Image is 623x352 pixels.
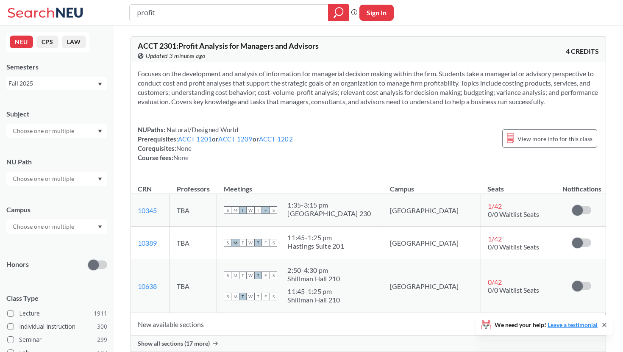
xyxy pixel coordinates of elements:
[287,287,340,296] div: 11:45 - 1:25 pm
[287,266,340,274] div: 2:50 - 4:30 pm
[328,4,349,21] div: magnifying glass
[98,130,102,133] svg: Dropdown arrow
[247,239,254,247] span: W
[239,206,247,214] span: T
[334,7,344,19] svg: magnifying glass
[6,205,107,214] div: Campus
[170,227,217,259] td: TBA
[548,321,598,328] a: Leave a testimonial
[10,36,33,48] button: NEU
[287,242,344,250] div: Hastings Suite 201
[6,124,107,138] div: Dropdown arrow
[6,294,107,303] span: Class Type
[173,154,189,161] span: None
[8,126,80,136] input: Choose one or multiple
[383,176,481,194] th: Campus
[170,259,217,313] td: TBA
[247,272,254,279] span: W
[488,278,502,286] span: 0 / 42
[138,282,157,290] a: 10638
[270,239,277,247] span: S
[138,41,319,50] span: ACCT 2301 : Profit Analysis for Managers and Advisors
[488,286,539,294] span: 0/0 Waitlist Seats
[131,313,558,335] td: New available sections
[7,308,107,319] label: Lecture
[254,239,262,247] span: T
[488,235,502,243] span: 1 / 42
[36,36,58,48] button: CPS
[170,194,217,227] td: TBA
[239,239,247,247] span: T
[6,219,107,234] div: Dropdown arrow
[359,5,394,21] button: Sign In
[239,293,247,300] span: T
[488,243,539,251] span: 0/0 Waitlist Seats
[383,227,481,259] td: [GEOGRAPHIC_DATA]
[131,335,606,352] div: Show all sections (17 more)
[270,272,277,279] span: S
[287,274,340,283] div: Shillman Hall 210
[6,157,107,166] div: NU Path
[6,77,107,90] div: Fall 2025Dropdown arrow
[231,239,239,247] span: M
[254,206,262,214] span: T
[7,334,107,345] label: Seminar
[231,293,239,300] span: M
[170,176,217,194] th: Professors
[287,296,340,304] div: Shillman Hall 210
[8,79,97,88] div: Fall 2025
[254,272,262,279] span: T
[8,174,80,184] input: Choose one or multiple
[270,293,277,300] span: S
[6,172,107,186] div: Dropdown arrow
[247,293,254,300] span: W
[239,272,247,279] span: T
[98,83,102,86] svg: Dropdown arrow
[224,272,231,279] span: S
[138,239,157,247] a: 10389
[7,321,107,332] label: Individual Instruction
[97,335,107,344] span: 299
[138,125,293,162] div: NUPaths: Prerequisites: or or Corequisites: Course fees:
[136,6,322,20] input: Class, professor, course number, "phrase"
[178,135,212,143] a: ACCT 1201
[287,209,371,218] div: [GEOGRAPHIC_DATA] 230
[138,340,210,347] span: Show all sections (17 more)
[98,225,102,229] svg: Dropdown arrow
[231,206,239,214] span: M
[247,206,254,214] span: W
[62,36,86,48] button: LAW
[262,206,270,214] span: F
[6,260,29,269] p: Honors
[262,239,270,247] span: F
[218,135,252,143] a: ACCT 1209
[6,62,107,72] div: Semesters
[262,272,270,279] span: F
[383,194,481,227] td: [GEOGRAPHIC_DATA]
[138,69,599,106] section: Focuses on the development and analysis of information for managerial decision making within the ...
[566,47,599,56] span: 4 CREDITS
[287,201,371,209] div: 1:35 - 3:15 pm
[488,202,502,210] span: 1 / 42
[217,176,383,194] th: Meetings
[224,239,231,247] span: S
[98,177,102,181] svg: Dropdown arrow
[146,51,206,61] span: Updated 3 minutes ago
[488,210,539,218] span: 0/0 Waitlist Seats
[165,126,238,133] span: Natural/Designed World
[8,222,80,232] input: Choose one or multiple
[517,133,592,144] span: View more info for this class
[231,272,239,279] span: M
[224,293,231,300] span: S
[259,135,293,143] a: ACCT 1202
[262,293,270,300] span: F
[176,144,192,152] span: None
[558,176,606,194] th: Notifications
[270,206,277,214] span: S
[94,309,107,318] span: 1911
[138,184,152,194] div: CRN
[287,233,344,242] div: 11:45 - 1:25 pm
[383,259,481,313] td: [GEOGRAPHIC_DATA]
[138,206,157,214] a: 10345
[495,322,598,328] span: We need your help!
